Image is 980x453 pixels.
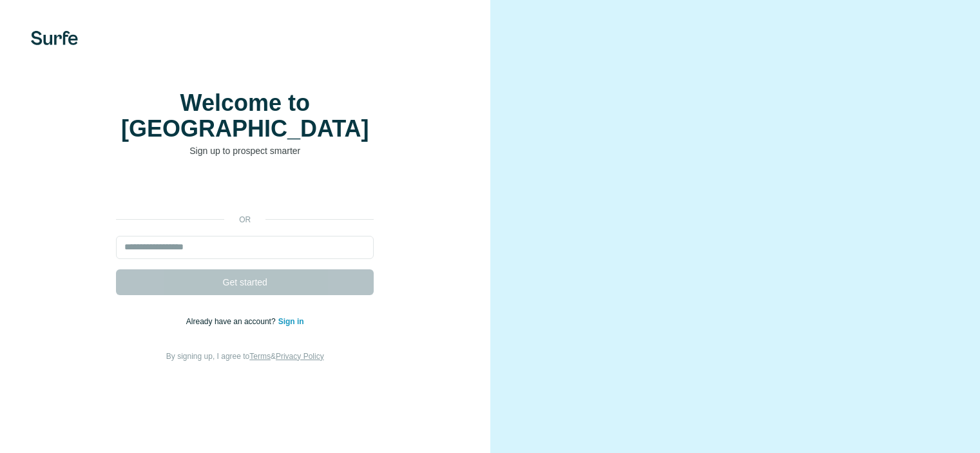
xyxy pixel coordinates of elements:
h1: Welcome to [GEOGRAPHIC_DATA] [116,90,374,142]
iframe: Sign in with Google Button [110,177,380,205]
img: Surfe's logo [31,31,78,45]
a: Sign in [278,317,304,326]
a: Terms [249,352,271,361]
p: Sign up to prospect smarter [116,144,374,157]
a: Privacy Policy [276,352,324,361]
p: or [224,214,265,226]
span: Already have an account? [186,317,278,326]
span: By signing up, I agree to & [166,352,324,361]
